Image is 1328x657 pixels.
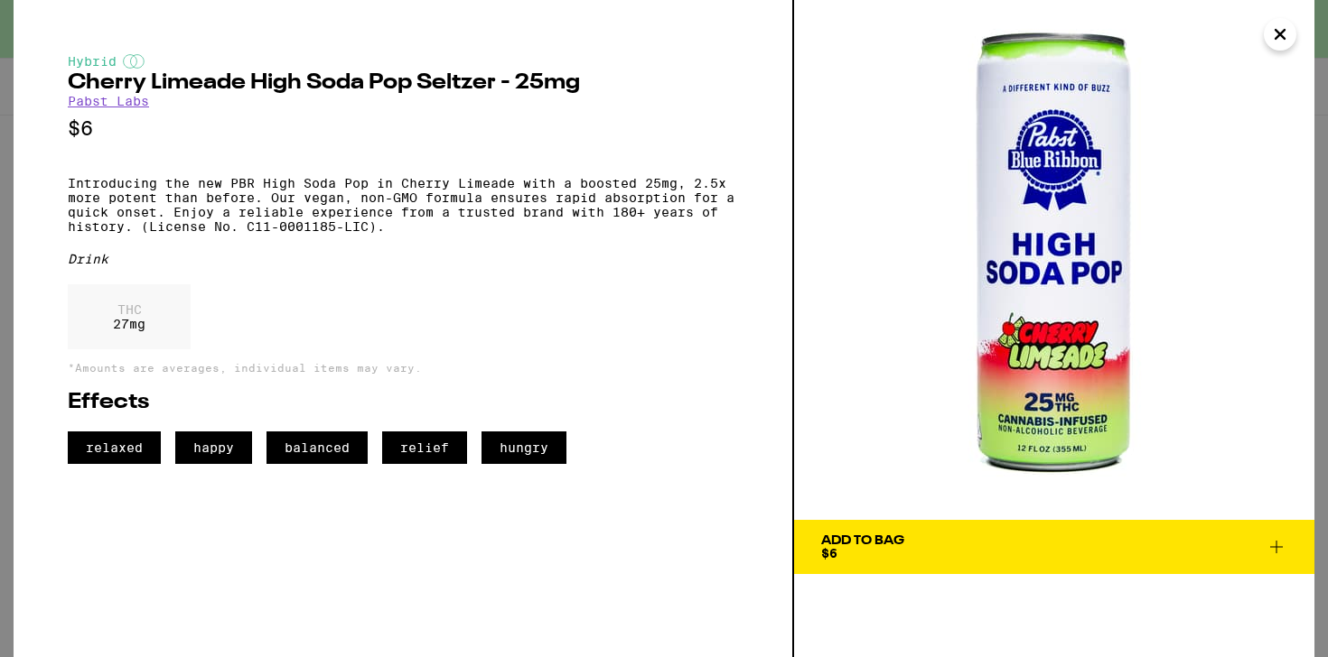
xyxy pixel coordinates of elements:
[68,252,738,266] div: Drink
[11,13,130,27] span: Hi. Need any help?
[68,72,738,94] h2: Cherry Limeade High Soda Pop Seltzer - 25mg
[113,302,145,317] p: THC
[267,431,368,464] span: balanced
[482,431,566,464] span: hungry
[68,54,738,69] div: Hybrid
[382,431,467,464] span: relief
[68,431,161,464] span: relaxed
[68,94,149,108] a: Pabst Labs
[1264,18,1296,51] button: Close
[68,362,738,374] p: *Amounts are averages, individual items may vary.
[821,546,837,560] span: $6
[68,117,738,140] p: $6
[821,534,904,547] div: Add To Bag
[68,176,738,234] p: Introducing the new PBR High Soda Pop in Cherry Limeade with a boosted 25mg, 2.5x more potent tha...
[794,520,1314,574] button: Add To Bag$6
[123,54,145,69] img: hybridColor.svg
[175,431,252,464] span: happy
[68,284,191,349] div: 27 mg
[68,392,738,413] h2: Effects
